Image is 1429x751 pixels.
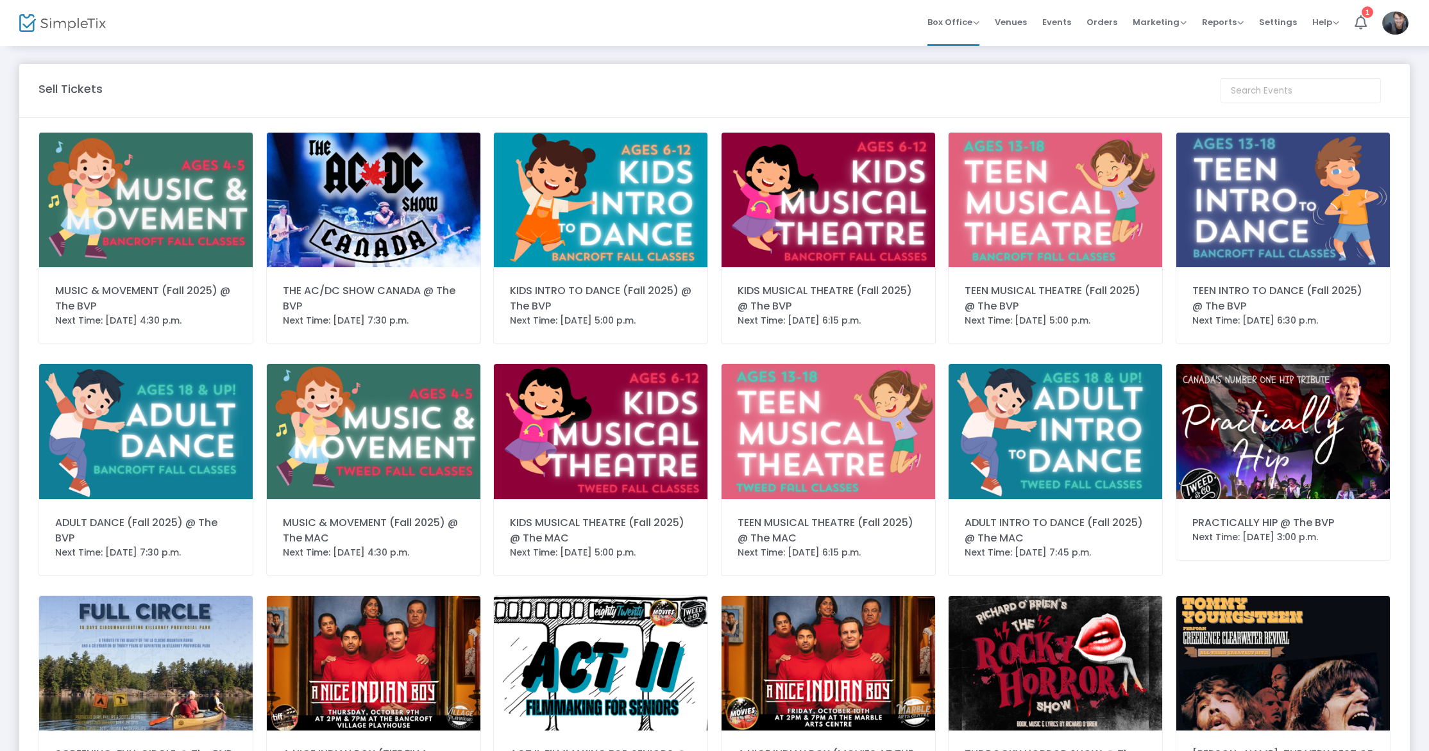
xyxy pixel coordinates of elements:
[283,314,464,327] div: Next Time: [DATE] 7:30 p.m.
[1042,6,1071,38] span: Events
[738,546,919,559] div: Next Time: [DATE] 6:15 p.m.
[39,364,253,499] img: 63890696213075266222.png
[1362,6,1373,18] div: 1
[1221,78,1381,103] input: Search Events
[510,283,691,314] div: KIDS INTRO TO DANCE (Fall 2025) @ The BVP
[722,364,935,499] img: 63890691181093781025.png
[1087,6,1117,38] span: Orders
[510,314,691,327] div: Next Time: [DATE] 5:00 p.m.
[949,596,1162,730] img: 6386588879150974492025seasonPosters.png
[927,16,979,28] span: Box Office
[1192,314,1374,327] div: Next Time: [DATE] 6:30 p.m.
[267,133,480,267] img: 638748031448562123Screenshot2025-02-10at11.51.37AM.png
[55,283,237,314] div: MUSIC & MOVEMENT (Fall 2025) @ The BVP
[1133,16,1187,28] span: Marketing
[39,596,253,730] img: EventPageHeader.jpg
[55,515,237,546] div: ADULT DANCE (Fall 2025) @ The BVP
[738,515,919,546] div: TEEN MUSICAL THEATRE (Fall 2025) @ The MAC
[738,314,919,327] div: Next Time: [DATE] 6:15 p.m.
[1202,16,1244,28] span: Reports
[494,364,707,499] img: 63891317746747961824.png
[965,283,1146,314] div: TEEN MUSICAL THEATRE (Fall 2025) @ The BVP
[1259,6,1297,38] span: Settings
[510,515,691,546] div: KIDS MUSICAL THEATRE (Fall 2025) @ The MAC
[283,515,464,546] div: MUSIC & MOVEMENT (Fall 2025) @ The MAC
[1192,283,1374,314] div: TEEN INTRO TO DANCE (Fall 2025) @ The BVP
[1192,515,1374,531] div: PRACTICALLY HIP @ The BVP
[995,6,1027,38] span: Venues
[494,133,707,267] img: 63890698552596428618.png
[1176,133,1390,267] img: 63890696929344861221.png
[55,314,237,327] div: Next Time: [DATE] 4:30 p.m.
[965,546,1146,559] div: Next Time: [DATE] 7:45 p.m.
[38,80,103,97] m-panel-title: Sell Tickets
[949,133,1162,267] img: 63890697455911094720.png
[510,546,691,559] div: Next Time: [DATE] 5:00 p.m.
[283,283,464,314] div: THE AC/DC SHOW CANADA @ The BVP
[1192,531,1374,544] div: Next Time: [DATE] 3:00 p.m.
[1176,364,1390,499] img: 6387686905167420432025SeasonGraphics.png
[55,546,237,559] div: Next Time: [DATE] 7:30 p.m.
[965,515,1146,546] div: ADULT INTRO TO DANCE (Fall 2025) @ The MAC
[494,596,707,730] img: 6389131360919159702025SeasonGraphics-2.png
[267,596,480,730] img: 63890220110717911140.png
[738,283,919,314] div: KIDS MUSICAL THEATRE (Fall 2025) @ The BVP
[965,314,1146,327] div: Next Time: [DATE] 5:00 p.m.
[722,133,935,267] img: 63891317865801835019.png
[1176,596,1390,730] img: 63877746388746710927.png
[283,546,464,559] div: Next Time: [DATE] 4:30 p.m.
[1312,16,1339,28] span: Help
[39,133,253,267] img: 63890698826407377217.png
[949,364,1162,499] img: 638906309859119656YoungCoGraphics.png
[722,596,935,730] img: 63890259867495720143.png
[267,364,480,499] img: 63890692639670050723.png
